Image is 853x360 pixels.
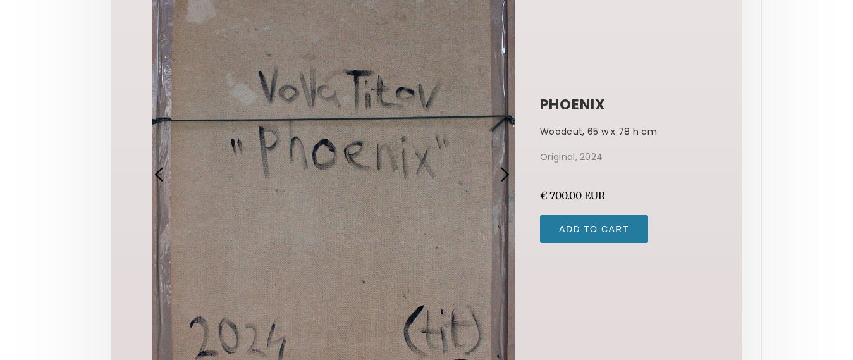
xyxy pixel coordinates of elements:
[540,215,648,243] input: Add to Cart
[540,151,701,163] p: Original, 2024
[540,97,701,113] h1: Phoenix
[540,189,701,202] div: € 700.00 EUR
[540,125,669,138] p: Woodcut, 65 w x 78 h cm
